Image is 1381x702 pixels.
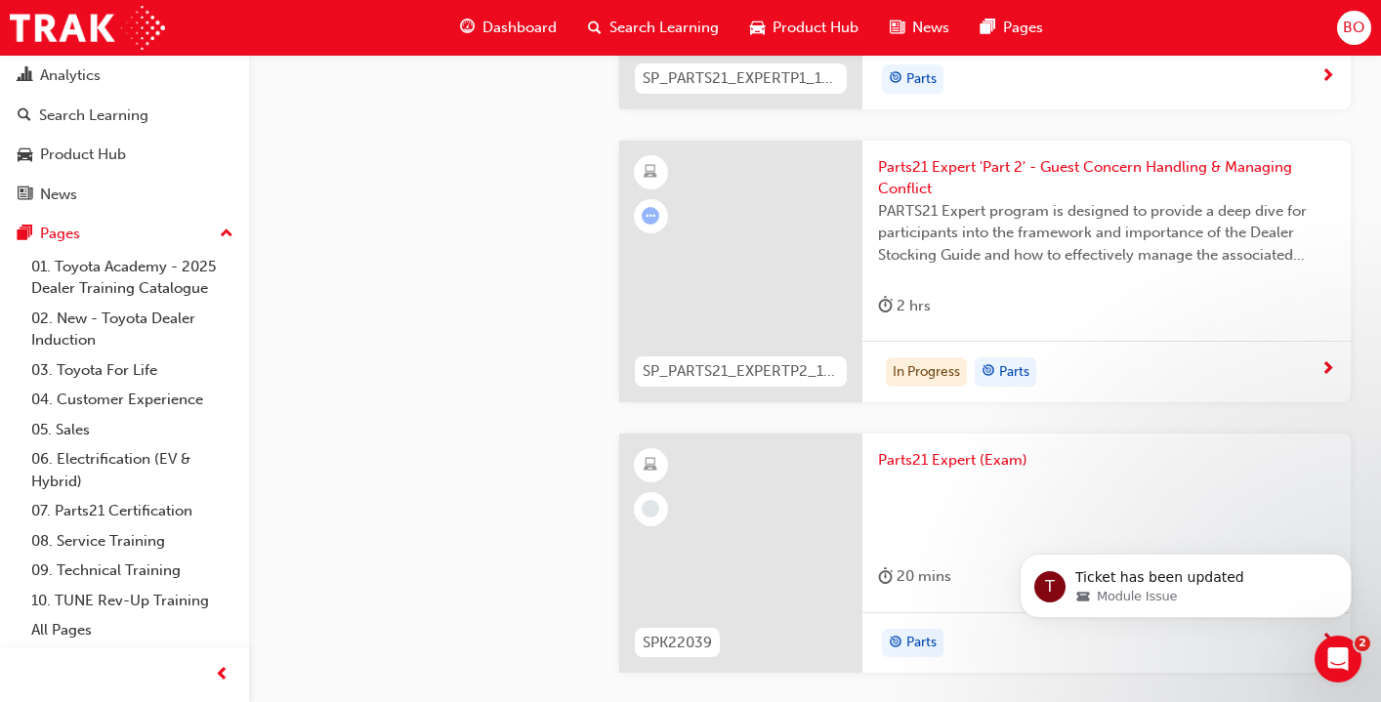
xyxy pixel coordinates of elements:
[642,207,659,225] span: learningRecordVerb_ATTEMPT-icon
[878,564,951,589] div: 20 mins
[444,8,572,48] a: guage-iconDashboard
[619,141,1351,402] a: SP_PARTS21_EXPERTP2_1223_ELParts21 Expert 'Part 2' - Guest Concern Handling & Managing ConflictPA...
[889,66,902,92] span: target-icon
[1343,17,1364,39] span: BO
[644,160,657,186] span: learningResourceType_ELEARNING-icon
[482,17,557,39] span: Dashboard
[40,144,126,166] div: Product Hub
[734,8,874,48] a: car-iconProduct Hub
[23,304,241,355] a: 02. New - Toyota Dealer Induction
[1337,11,1371,45] button: BO
[8,177,241,213] a: News
[643,632,712,654] span: SPK22039
[982,359,995,385] span: target-icon
[40,64,101,87] div: Analytics
[23,586,241,616] a: 10. TUNE Rev-Up Training
[889,631,902,656] span: target-icon
[8,58,241,94] a: Analytics
[878,294,931,318] div: 2 hrs
[906,632,937,654] span: Parts
[999,361,1029,384] span: Parts
[18,146,32,164] span: car-icon
[643,67,840,90] span: SP_PARTS21_EXPERTP1_1223_EL
[8,216,241,252] button: Pages
[23,496,241,526] a: 07. Parts21 Certification
[878,564,893,589] span: duration-icon
[990,513,1381,649] iframe: Intercom notifications message
[1355,636,1370,651] span: 2
[18,67,32,85] span: chart-icon
[643,360,840,383] span: SP_PARTS21_EXPERTP2_1223_EL
[886,357,967,387] div: In Progress
[619,434,1351,674] a: SPK22039Parts21 Expert (Exam)duration-icon 20 minstarget-iconParts
[1315,636,1361,682] iframe: Intercom live chat
[906,68,937,91] span: Parts
[1320,68,1335,86] span: next-icon
[8,98,241,134] a: Search Learning
[750,16,765,40] span: car-icon
[878,294,893,318] span: duration-icon
[1320,361,1335,379] span: next-icon
[878,200,1335,267] span: PARTS21 Expert program is designed to provide a deep dive for participants into the framework and...
[878,156,1335,200] span: Parts21 Expert 'Part 2' - Guest Concern Handling & Managing Conflict
[23,556,241,586] a: 09. Technical Training
[23,252,241,304] a: 01. Toyota Academy - 2025 Dealer Training Catalogue
[890,16,904,40] span: news-icon
[1003,17,1043,39] span: Pages
[23,385,241,415] a: 04. Customer Experience
[572,8,734,48] a: search-iconSearch Learning
[981,16,995,40] span: pages-icon
[23,526,241,557] a: 08. Service Training
[878,449,1335,472] span: Parts21 Expert (Exam)
[23,444,241,496] a: 06. Electrification (EV & Hybrid)
[23,615,241,645] a: All Pages
[18,186,32,204] span: news-icon
[965,8,1059,48] a: pages-iconPages
[215,663,230,687] span: prev-icon
[40,223,80,245] div: Pages
[10,6,165,50] img: Trak
[588,16,602,40] span: search-icon
[23,355,241,386] a: 03. Toyota For Life
[40,184,77,206] div: News
[773,17,858,39] span: Product Hub
[609,17,719,39] span: Search Learning
[8,137,241,173] a: Product Hub
[39,104,148,127] div: Search Learning
[23,415,241,445] a: 05. Sales
[18,107,31,125] span: search-icon
[642,500,659,517] span: learningRecordVerb_NONE-icon
[220,222,233,247] span: up-icon
[874,8,965,48] a: news-iconNews
[644,453,657,478] span: learningResourceType_ELEARNING-icon
[912,17,949,39] span: News
[18,226,32,243] span: pages-icon
[460,16,475,40] span: guage-icon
